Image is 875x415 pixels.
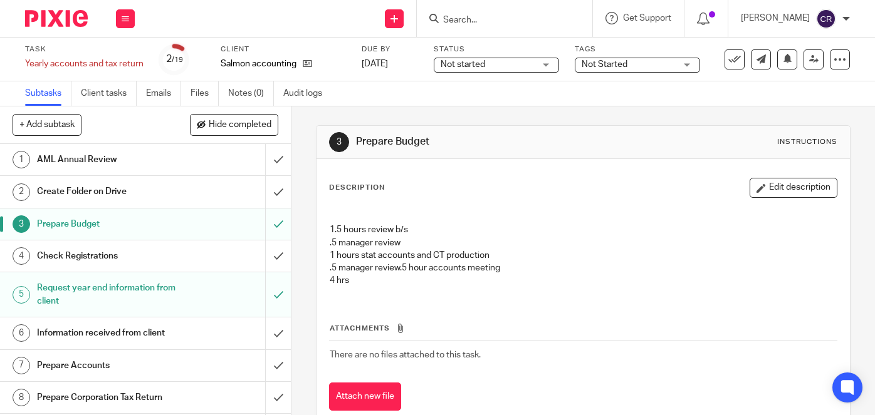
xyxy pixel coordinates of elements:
[13,215,30,233] div: 3
[190,114,278,135] button: Hide completed
[228,81,274,106] a: Notes (0)
[25,10,88,27] img: Pixie
[146,81,181,106] a: Emails
[13,324,30,342] div: 6
[329,132,349,152] div: 3
[25,58,144,70] div: Yearly accounts and tax return
[441,60,485,69] span: Not started
[442,15,555,26] input: Search
[25,44,144,54] label: Task
[81,81,137,106] a: Client tasks
[172,56,183,63] small: /19
[13,151,30,168] div: 1
[582,60,627,69] span: Not Started
[37,279,181,310] h1: Request year end information from client
[166,52,183,66] div: 2
[191,81,219,106] a: Files
[37,324,181,342] h1: Information received from client
[741,12,810,24] p: [PERSON_NAME]
[434,44,559,54] label: Status
[37,150,181,169] h1: AML Annual Review
[575,44,700,54] label: Tags
[330,351,481,359] span: There are no files attached to this task.
[37,247,181,265] h1: Check Registrations
[777,137,837,147] div: Instructions
[25,81,71,106] a: Subtasks
[362,44,418,54] label: Due by
[330,325,390,332] span: Attachments
[329,183,385,193] p: Description
[37,388,181,407] h1: Prepare Corporation Tax Return
[13,389,30,406] div: 8
[816,9,836,29] img: svg%3E
[329,382,401,411] button: Attach new file
[221,58,296,70] p: Salmon accounting
[13,247,30,265] div: 4
[209,120,271,130] span: Hide completed
[623,14,671,23] span: Get Support
[750,178,837,198] button: Edit description
[37,182,181,201] h1: Create Folder on Drive
[330,274,837,287] p: 4 hrs
[37,356,181,375] h1: Prepare Accounts
[13,286,30,304] div: 5
[221,44,346,54] label: Client
[13,114,81,135] button: + Add subtask
[37,215,181,233] h1: Prepare Budget
[13,357,30,374] div: 7
[362,59,388,68] span: [DATE]
[356,135,610,148] h1: Prepare Budget
[13,183,30,201] div: 2
[283,81,332,106] a: Audit logs
[330,211,837,274] p: 1.5 hours review b/s .5 manager review 1 hours stat accounts and CT production .5 manager review ...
